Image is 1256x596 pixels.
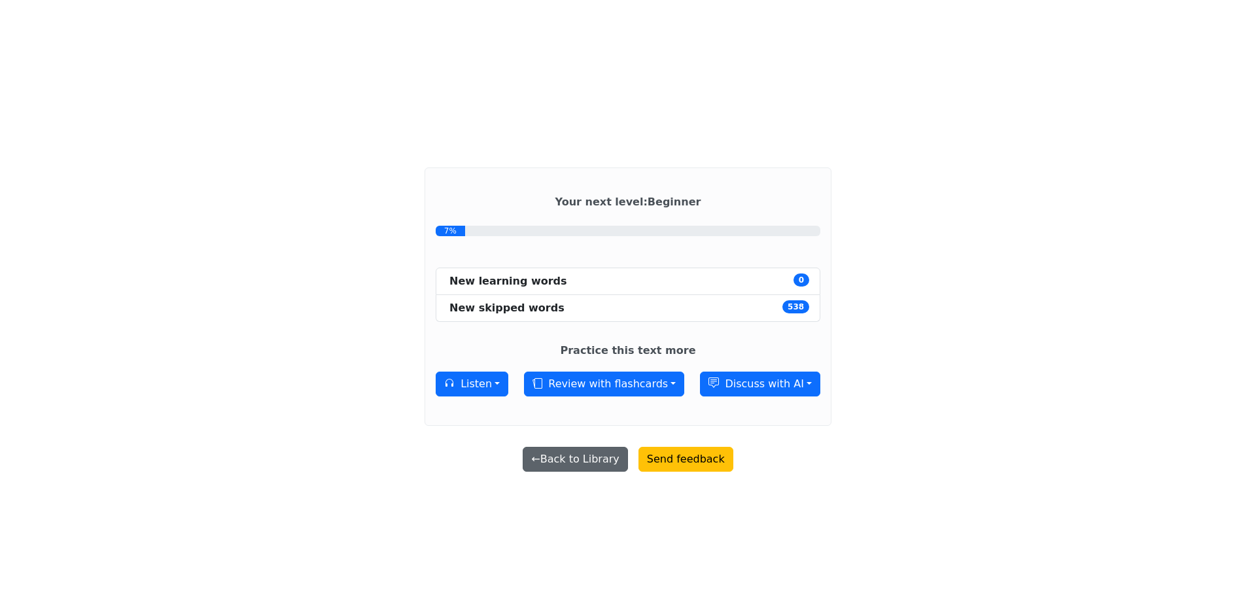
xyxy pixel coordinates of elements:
div: New learning words [449,273,567,289]
button: Send feedback [638,447,733,472]
span: 0 [794,273,809,287]
strong: Your next level : Beginner [555,196,701,208]
span: 538 [782,300,809,313]
button: Review with flashcards [524,372,684,396]
button: Discuss with AI [700,372,820,396]
div: New skipped words [449,300,565,316]
a: 7% [436,226,820,236]
a: ←Back to Library [517,447,633,459]
div: 7% [436,226,465,236]
button: ←Back to Library [523,447,627,472]
button: Listen [436,372,508,396]
strong: Practice this text more [560,344,695,357]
